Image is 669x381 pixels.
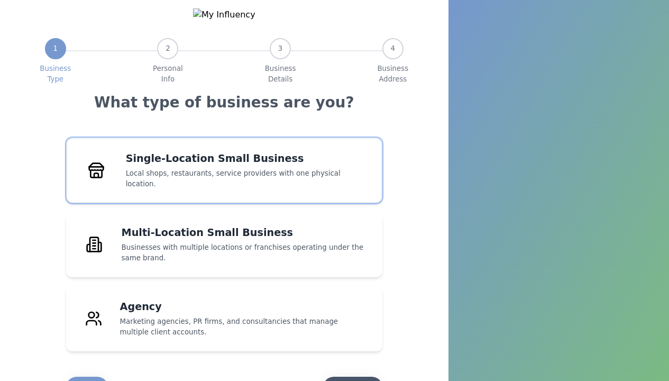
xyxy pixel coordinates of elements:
[126,168,369,189] p: Local shops, restaurants, service providers with one physical location.
[45,38,66,59] div: 1
[66,286,382,351] div: AgencyMarketing agencies, PR firms, and consultancies that manage multiple client accounts.
[126,151,369,166] h4: Single-Location Small Business
[270,38,291,59] div: 3
[122,242,369,264] p: Businesses with multiple locations or franchises operating under the same brand.
[157,38,178,59] div: 2
[153,63,183,85] span: Personal Info
[122,225,369,240] h4: Multi-Location Small Business
[265,63,296,85] span: Business Details
[66,212,382,277] div: Multi-Location Small BusinessBusinesses with multiple locations or franchises operating under the...
[94,93,354,112] h3: What type of business are you?
[120,300,369,314] h4: Agency
[382,38,404,59] div: 4
[193,8,255,21] img: My Influency
[66,138,382,203] div: Single-Location Small BusinessLocal shops, restaurants, service providers with one physical locat...
[377,63,408,85] span: Business Address
[120,316,369,338] p: Marketing agencies, PR firms, and consultancies that manage multiple client accounts.
[40,63,71,85] span: Business Type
